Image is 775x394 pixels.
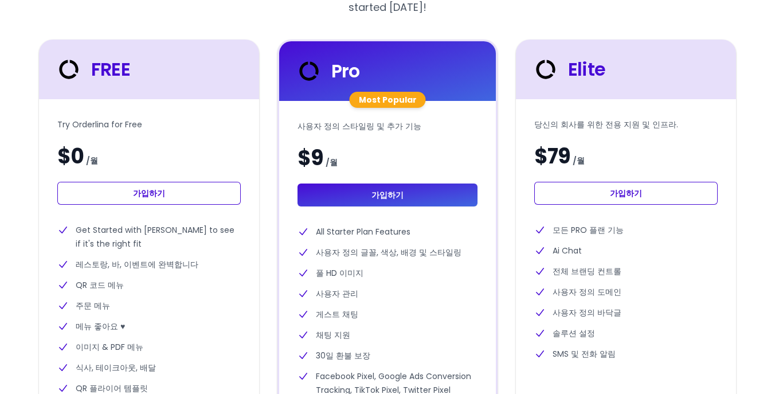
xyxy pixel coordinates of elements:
[57,118,241,131] p: Try Orderlina for Free
[298,307,477,321] li: 게스트 채팅
[326,155,338,169] span: / 월
[350,92,426,108] div: Most Popular
[298,245,477,259] li: 사용자 정의 글꼴, 색상, 배경 및 스타일링
[298,184,477,206] a: 가입하기
[298,225,477,239] li: All Starter Plan Features
[57,340,241,354] li: 이미지 & PDF 메뉴
[534,285,718,299] li: 사용자 정의 도메인
[57,223,241,251] li: Get Started with [PERSON_NAME] to see if it's the right fit
[534,326,718,340] li: 솔루션 설정
[534,347,718,361] li: SMS 및 전화 알림
[86,154,98,167] span: / 월
[57,145,84,168] span: $0
[573,154,585,167] span: / 월
[532,56,605,83] div: Elite
[57,361,241,375] li: 식사, 테이크아웃, 배달
[534,264,718,278] li: 전체 브랜딩 컨트롤
[298,147,323,170] span: $9
[295,57,360,85] div: Pro
[57,278,241,292] li: QR 코드 메뉴
[298,328,477,342] li: 채팅 지원
[534,223,718,237] li: 모든 PRO 플랜 기능
[57,258,241,271] li: 레스토랑, 바, 이벤트에 완벽합니다
[298,266,477,280] li: 풀 HD 이미지
[57,299,241,313] li: 주문 메뉴
[534,118,718,131] p: 당신의 회사를 위한 전용 지원 및 인프라.
[298,119,477,133] p: 사용자 정의 스타일링 및 추가 기능
[534,306,718,319] li: 사용자 정의 바닥글
[298,287,477,301] li: 사용자 관리
[534,244,718,258] li: Ai Chat
[534,182,718,205] a: 가입하기
[534,145,570,168] span: $79
[57,182,241,205] a: 가입하기
[55,56,130,83] div: FREE
[298,349,477,362] li: 30일 환불 보장
[57,319,241,333] li: 메뉴 좋아요 ♥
